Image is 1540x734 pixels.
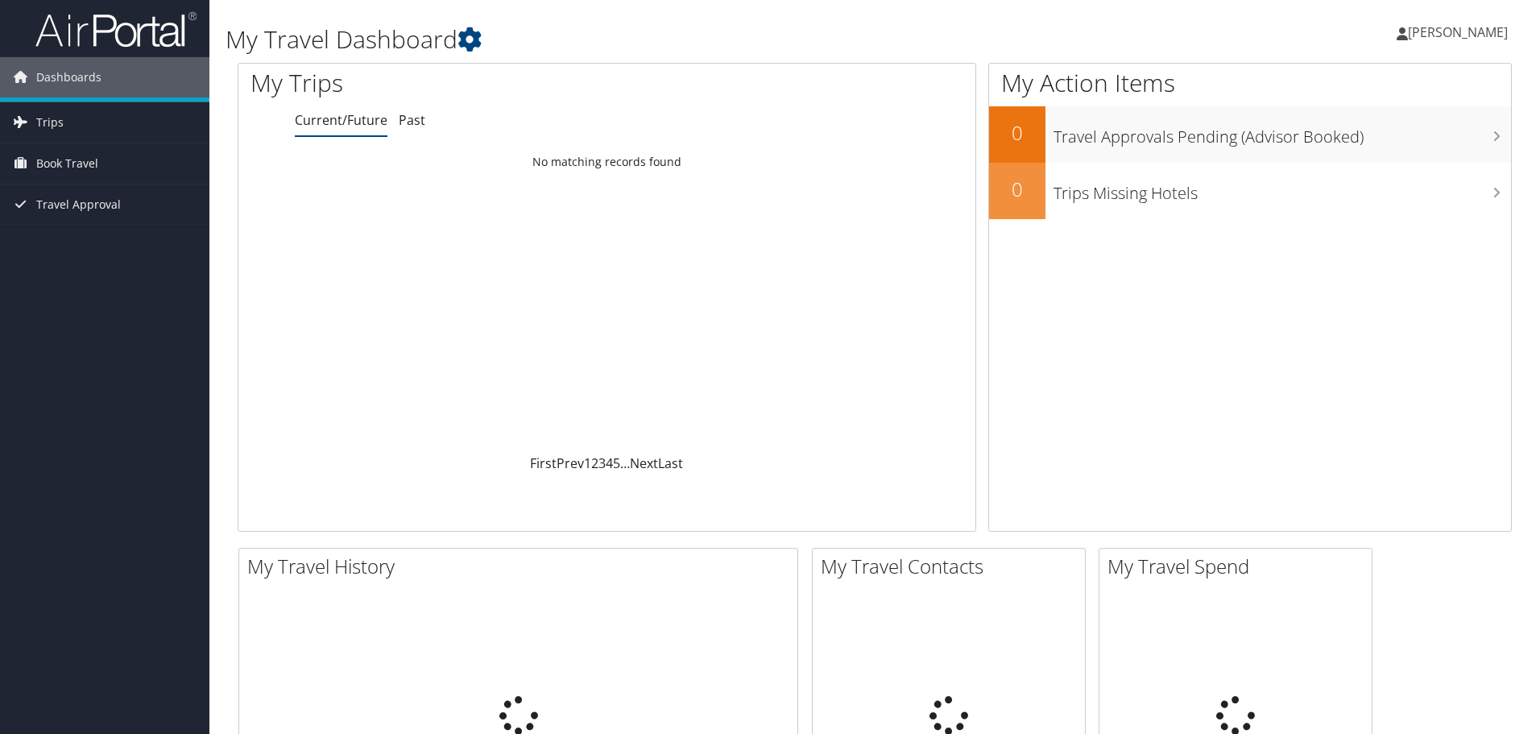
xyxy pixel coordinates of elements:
a: [PERSON_NAME] [1397,8,1524,56]
span: Travel Approval [36,185,121,225]
a: Prev [557,454,584,472]
a: Past [399,111,425,129]
span: Trips [36,102,64,143]
a: Current/Future [295,111,387,129]
a: 0Travel Approvals Pending (Advisor Booked) [989,106,1511,163]
span: [PERSON_NAME] [1408,23,1508,41]
h2: My Travel Contacts [821,553,1085,580]
a: 3 [598,454,606,472]
h3: Trips Missing Hotels [1054,174,1511,205]
img: airportal-logo.png [35,10,197,48]
h2: My Travel History [247,553,797,580]
a: Next [630,454,658,472]
a: 2 [591,454,598,472]
h2: 0 [989,119,1045,147]
h1: My Travel Dashboard [226,23,1091,56]
a: Last [658,454,683,472]
span: Dashboards [36,57,101,97]
a: 5 [613,454,620,472]
a: First [530,454,557,472]
h2: My Travel Spend [1107,553,1372,580]
a: 0Trips Missing Hotels [989,163,1511,219]
span: … [620,454,630,472]
h3: Travel Approvals Pending (Advisor Booked) [1054,118,1511,148]
span: Book Travel [36,143,98,184]
td: No matching records found [238,147,975,176]
h2: 0 [989,176,1045,203]
h1: My Trips [250,66,656,100]
a: 1 [584,454,591,472]
h1: My Action Items [989,66,1511,100]
a: 4 [606,454,613,472]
